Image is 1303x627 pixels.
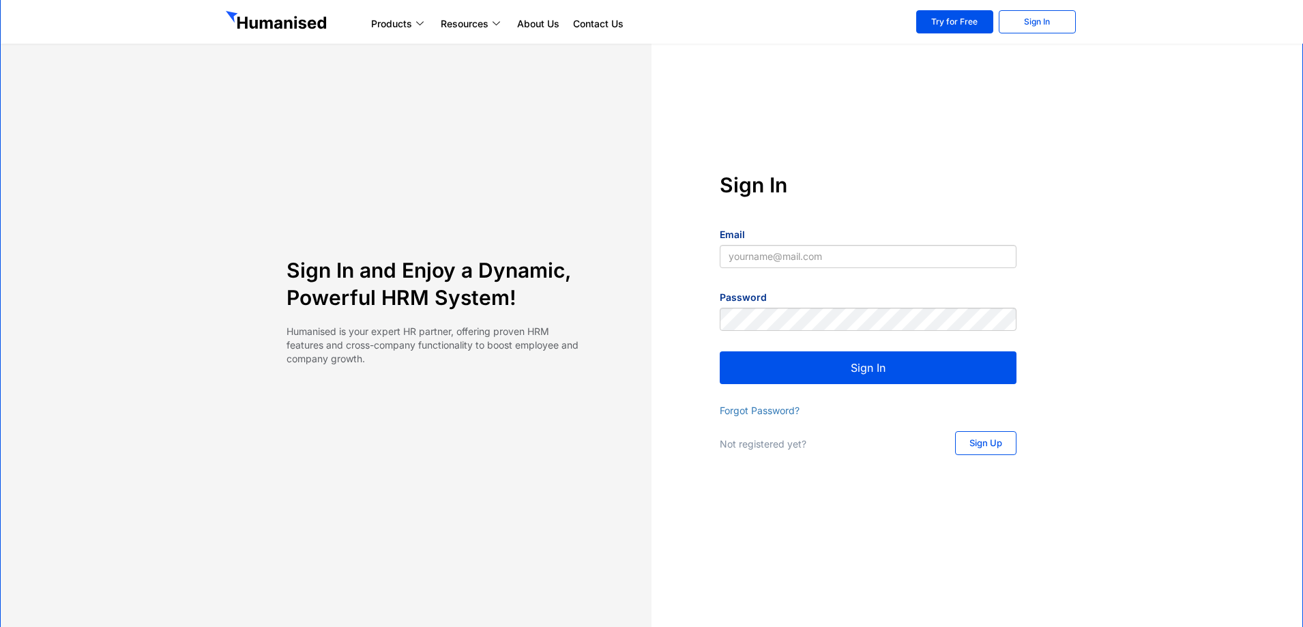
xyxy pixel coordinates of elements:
[720,437,928,451] p: Not registered yet?
[287,325,583,366] p: Humanised is your expert HR partner, offering proven HRM features and cross-company functionality...
[969,439,1002,448] span: Sign Up
[916,10,993,33] a: Try for Free
[720,291,767,304] label: Password
[364,16,434,32] a: Products
[720,171,1016,199] h4: Sign In
[955,431,1016,455] a: Sign Up
[999,10,1076,33] a: Sign In
[226,11,330,33] img: GetHumanised Logo
[287,257,583,311] h4: Sign In and Enjoy a Dynamic, Powerful HRM System!
[566,16,630,32] a: Contact Us
[434,16,510,32] a: Resources
[720,351,1016,384] button: Sign In
[720,245,1016,268] input: yourname@mail.com
[720,228,745,242] label: Email
[510,16,566,32] a: About Us
[720,405,800,416] a: Forgot Password?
